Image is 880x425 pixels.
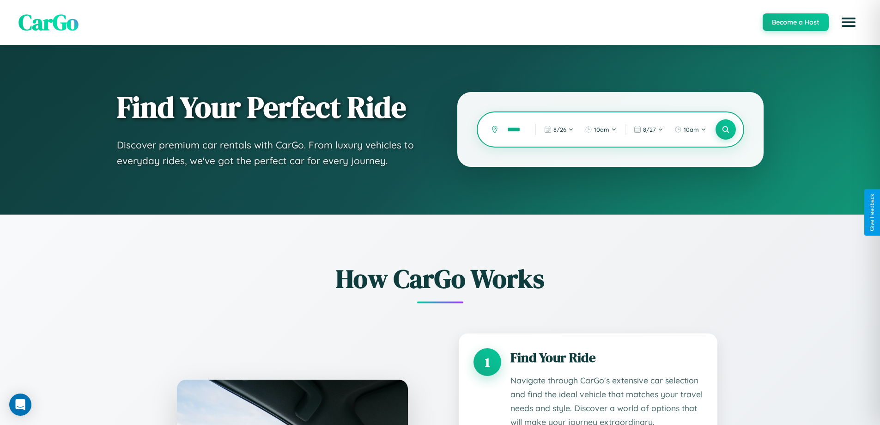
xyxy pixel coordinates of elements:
span: CarGo [18,7,79,37]
h2: How CarGo Works [163,261,717,296]
button: 8/26 [540,122,578,137]
button: 10am [670,122,711,137]
button: 8/27 [629,122,668,137]
span: 8 / 26 [553,126,566,133]
div: Open Intercom Messenger [9,394,31,416]
span: 10am [594,126,609,133]
span: 10am [684,126,699,133]
h1: Find Your Perfect Ride [117,91,421,123]
button: Open menu [836,9,862,35]
span: 8 / 27 [643,126,656,133]
div: 1 [473,348,501,376]
div: Give Feedback [869,194,875,231]
p: Discover premium car rentals with CarGo. From luxury vehicles to everyday rides, we've got the pe... [117,137,421,168]
button: Become a Host [763,13,829,31]
button: 10am [580,122,621,137]
h3: Find Your Ride [510,348,703,367]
